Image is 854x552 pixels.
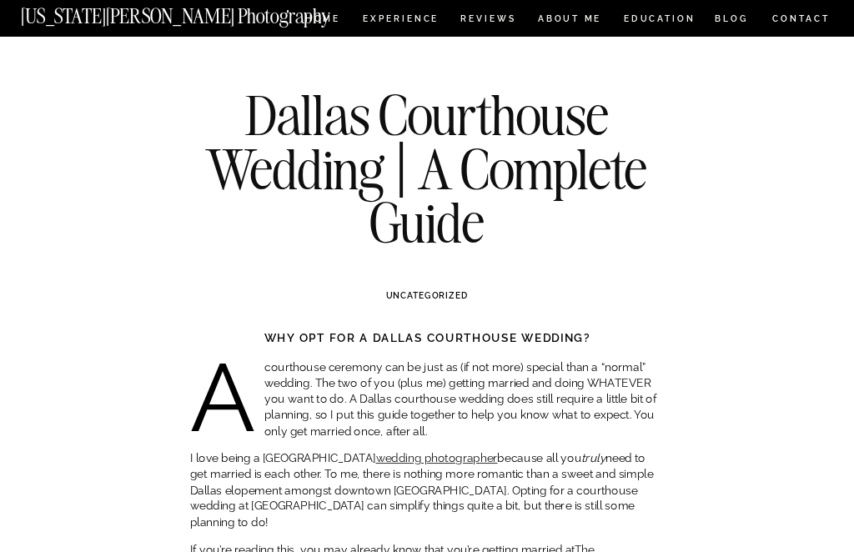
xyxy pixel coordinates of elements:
a: EDUCATION [622,14,697,27]
a: ABOUT ME [537,14,602,27]
strong: Why opt for a Dallas courthouse wedding? [264,331,591,344]
a: CONTACT [771,11,831,27]
h1: Dallas Courthouse Wedding | A Complete Guide [168,88,686,250]
p: A courthouse ceremony can be just as (if not more) special than a “normal” wedding. The two of yo... [190,359,665,439]
a: wedding photographer [376,451,498,464]
em: truly [581,451,605,464]
a: Experience [363,14,438,27]
a: [US_STATE][PERSON_NAME] Photography [21,8,378,20]
a: HOME [303,14,344,27]
p: I love being a [GEOGRAPHIC_DATA] because all you need to get married is each other. To me, there ... [190,450,665,530]
a: BLOG [715,14,749,27]
a: REVIEWS [460,14,514,27]
a: Uncategorized [386,291,469,301]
